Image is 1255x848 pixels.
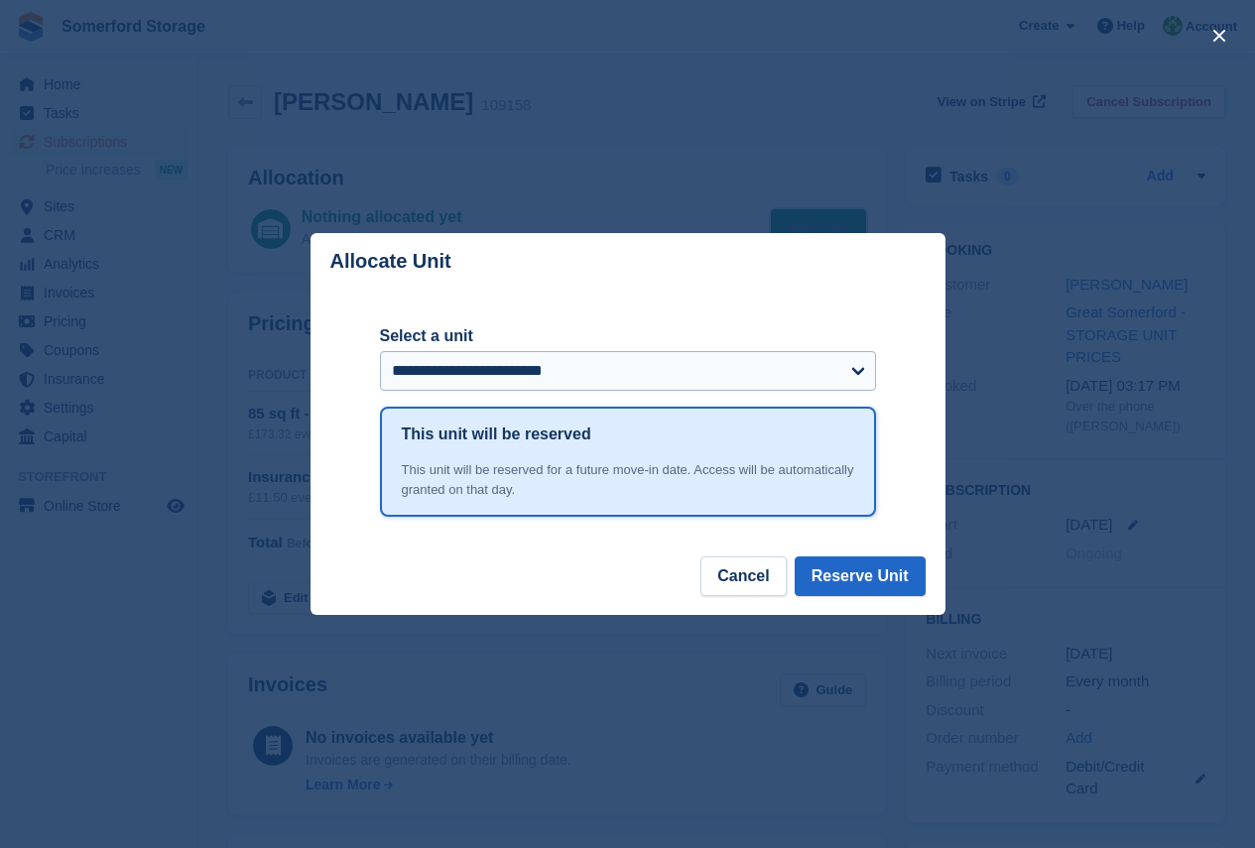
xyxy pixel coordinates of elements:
h1: This unit will be reserved [402,423,591,446]
button: Reserve Unit [795,556,926,596]
button: close [1203,20,1235,52]
label: Select a unit [380,324,876,348]
div: This unit will be reserved for a future move-in date. Access will be automatically granted on tha... [402,460,854,499]
p: Allocate Unit [330,250,451,273]
button: Cancel [700,556,786,596]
